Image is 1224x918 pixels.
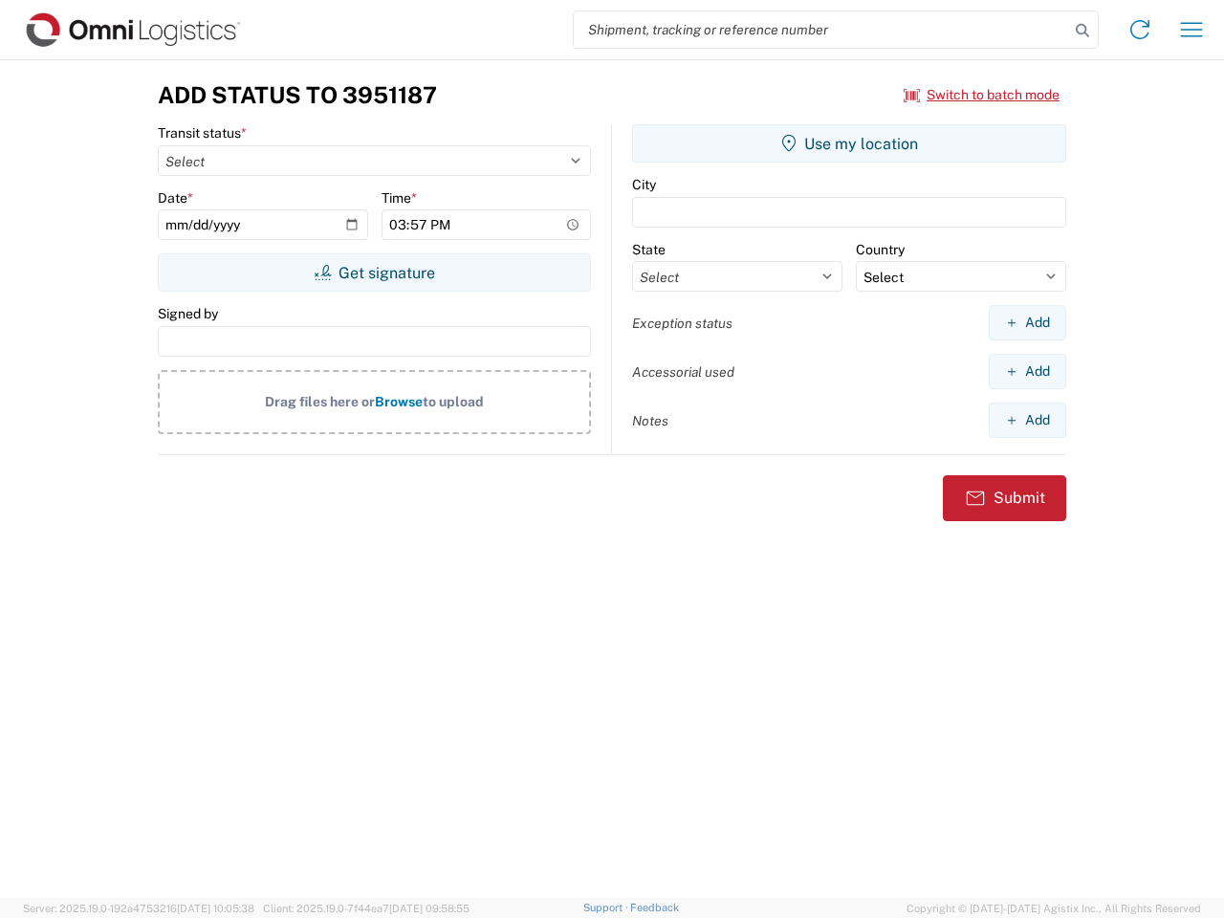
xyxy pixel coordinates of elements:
[375,394,423,409] span: Browse
[158,189,193,207] label: Date
[632,241,666,258] label: State
[158,305,218,322] label: Signed by
[856,241,905,258] label: Country
[904,79,1060,111] button: Switch to batch mode
[423,394,484,409] span: to upload
[158,81,437,109] h3: Add Status to 3951187
[177,903,254,914] span: [DATE] 10:05:38
[382,189,417,207] label: Time
[263,903,470,914] span: Client: 2025.19.0-7f44ea7
[989,403,1066,438] button: Add
[265,394,375,409] span: Drag files here or
[574,11,1069,48] input: Shipment, tracking or reference number
[907,900,1201,917] span: Copyright © [DATE]-[DATE] Agistix Inc., All Rights Reserved
[158,124,247,142] label: Transit status
[389,903,470,914] span: [DATE] 09:58:55
[158,253,591,292] button: Get signature
[632,315,732,332] label: Exception status
[989,354,1066,389] button: Add
[632,176,656,193] label: City
[632,363,734,381] label: Accessorial used
[632,412,668,429] label: Notes
[583,902,631,913] a: Support
[23,903,254,914] span: Server: 2025.19.0-192a4753216
[943,475,1066,521] button: Submit
[630,902,679,913] a: Feedback
[632,124,1066,163] button: Use my location
[989,305,1066,340] button: Add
